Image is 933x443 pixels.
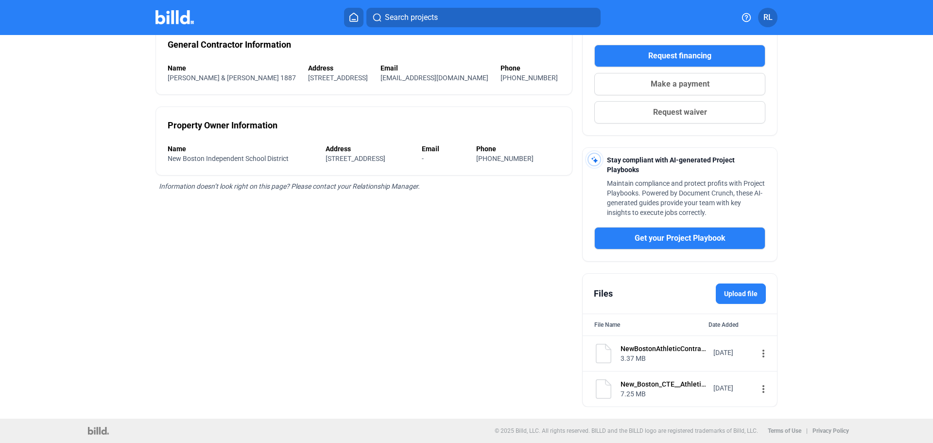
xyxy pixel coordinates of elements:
div: Phone [501,63,560,73]
span: [STREET_ADDRESS] [326,155,385,162]
button: Get your Project Playbook [594,227,765,249]
img: document [594,344,613,363]
div: [DATE] [713,348,752,357]
span: Request waiver [653,106,707,118]
label: Upload file [716,284,766,304]
span: [STREET_ADDRESS] [308,74,368,82]
button: Search projects [366,8,601,27]
span: [EMAIL_ADDRESS][DOMAIN_NAME] [380,74,488,82]
span: - [422,155,424,162]
span: [PHONE_NUMBER] [501,74,558,82]
p: © 2025 Billd, LLC. All rights reserved. BILLD and the BILLD logo are registered trademarks of Bil... [495,427,758,434]
span: Information doesn’t look right on this page? Please contact your Relationship Manager. [159,182,420,190]
div: New_Boston_CTE__Athletic_Facilityexecuted.pdf [621,379,707,389]
span: RL [763,12,773,23]
button: RL [758,8,777,27]
button: Make a payment [594,73,765,95]
span: [PERSON_NAME] & [PERSON_NAME] 1887 [168,74,296,82]
div: Email [380,63,491,73]
div: Name [168,63,298,73]
span: Stay compliant with AI-generated Project Playbooks [607,156,735,174]
span: Get your Project Playbook [635,232,726,244]
b: Privacy Policy [812,427,849,434]
div: Property Owner Information [168,119,277,132]
span: New Boston Independent School District [168,155,289,162]
img: document [594,379,613,399]
div: Address [326,144,413,154]
span: Request financing [648,50,711,62]
div: 7.25 MB [621,389,707,399]
img: logo [88,427,109,435]
span: [PHONE_NUMBER] [476,155,534,162]
div: Phone [476,144,561,154]
span: Search projects [385,12,438,23]
div: Address [308,63,370,73]
div: Date Added [708,320,765,330]
div: NewBostonAthleticContract.pdf [621,344,707,354]
span: Maintain compliance and protect profits with Project Playbooks. Powered by Document Crunch, these... [607,179,765,216]
p: | [806,427,808,434]
mat-icon: more_vert [758,348,769,359]
div: Email [422,144,466,154]
img: Billd Company Logo [155,10,194,24]
div: Files [594,287,613,301]
mat-icon: more_vert [758,383,769,395]
div: Name [168,144,316,154]
div: [DATE] [713,383,752,393]
button: Request waiver [594,101,765,124]
div: 3.37 MB [621,354,707,363]
div: File Name [594,320,620,330]
button: Request financing [594,45,765,67]
b: Terms of Use [768,427,801,434]
div: General Contractor Information [168,38,291,52]
span: Make a payment [651,78,709,90]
